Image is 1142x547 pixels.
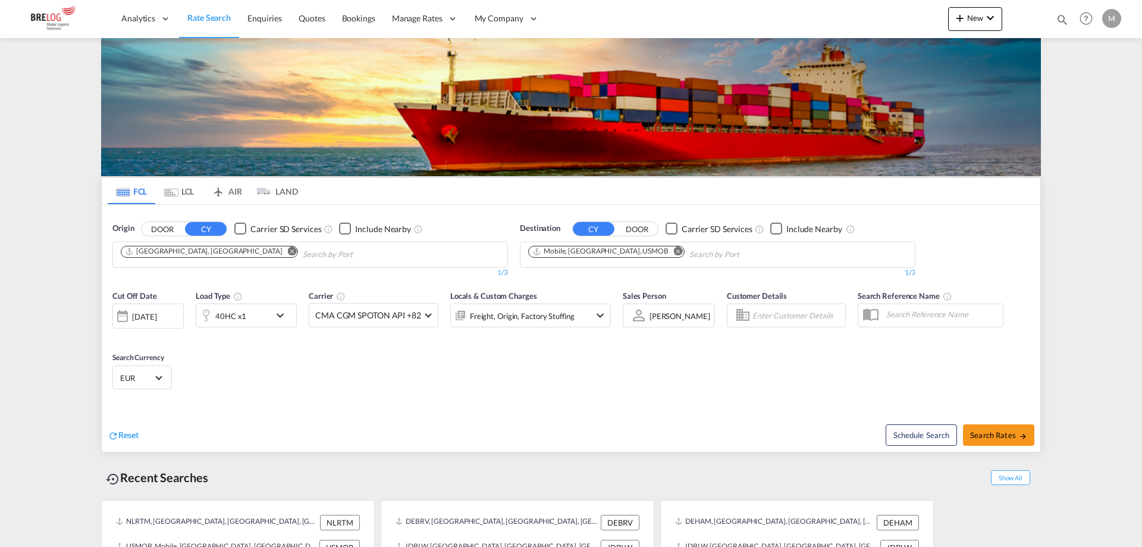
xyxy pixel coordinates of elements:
button: CY [573,222,614,236]
span: My Company [475,12,523,24]
md-icon: Unchecked: Search for CY (Container Yard) services for all selected carriers.Checked : Search for... [755,224,764,234]
span: Load Type [196,291,243,301]
md-select: Sales Person: Markus Lange [648,307,711,324]
md-tab-item: FCL [108,178,155,204]
span: Help [1076,8,1096,29]
span: CMA CGM SPOTON API +82 [315,310,421,321]
span: Bookings [342,13,375,23]
span: Search Currency [112,353,164,362]
span: Analytics [121,12,155,24]
md-icon: icon-airplane [211,185,225,193]
span: Quotes [299,13,325,23]
md-icon: icon-information-outline [233,292,243,301]
span: Manage Rates [392,12,443,24]
md-icon: icon-arrow-right [1019,432,1027,440]
md-tab-item: LCL [155,178,203,204]
div: Freight Origin Factory Stuffing [470,308,575,324]
md-chips-wrap: Chips container. Use arrow keys to select chips. [526,242,807,264]
div: NLRTM [320,515,360,530]
md-select: Select Currency: € EUREuro [119,369,165,386]
button: DOOR [616,222,658,236]
div: Include Nearby [355,223,411,235]
span: Cut Off Date [112,291,157,301]
div: M [1102,9,1121,28]
div: Carrier SD Services [250,223,321,235]
div: Recent Searches [101,464,213,491]
span: Reset [118,430,139,440]
md-icon: Unchecked: Ignores neighbouring ports when fetching rates.Checked : Includes neighbouring ports w... [846,224,855,234]
span: Enquiries [247,13,282,23]
button: Remove [280,246,297,258]
div: OriginDOOR CY Checkbox No InkUnchecked: Search for CY (Container Yard) services for all selected ... [102,205,1040,452]
md-icon: Your search will be saved by the below given name [943,292,952,301]
div: [PERSON_NAME] [650,311,710,321]
md-icon: icon-backup-restore [106,472,120,486]
div: DEHAM [877,515,919,530]
md-icon: icon-refresh [108,430,118,441]
div: [DATE] [112,304,184,329]
div: Help [1076,8,1102,30]
div: DEHAM, Hamburg, Germany, Western Europe, Europe [675,515,874,530]
md-tab-item: AIR [203,178,250,204]
span: Show All [991,470,1030,485]
md-icon: icon-magnify [1056,13,1069,26]
md-pagination-wrapper: Use the left and right arrow keys to navigate between tabs [108,178,298,204]
span: Search Reference Name [858,291,952,301]
md-checkbox: Checkbox No Ink [339,223,411,235]
img: daae70a0ee2511ecb27c1fb462fa6191.png [18,5,98,32]
button: Remove [666,246,684,258]
span: EUR [120,373,153,383]
div: icon-refreshReset [108,429,139,442]
div: NLRTM, Rotterdam, Netherlands, Western Europe, Europe [116,515,317,530]
button: Note: By default Schedule search will only considerorigin ports, destination ports and cut off da... [886,424,957,446]
md-icon: Unchecked: Search for CY (Container Yard) services for all selected carriers.Checked : Search for... [324,224,333,234]
div: 40HC x1icon-chevron-down [196,304,297,327]
div: 40HC x1 [215,308,246,324]
md-icon: The selected Trucker/Carrierwill be displayed in the rate results If the rates are from another f... [336,292,346,301]
span: Locals & Custom Charges [450,291,537,301]
div: Press delete to remove this chip. [532,246,671,257]
div: Mobile, AL, USMOB [532,246,669,257]
span: Search Rates [970,430,1027,440]
div: DEBRV, Bremerhaven, Germany, Western Europe, Europe [396,515,598,530]
md-tab-item: LAND [250,178,298,204]
button: icon-plus 400-fgNewicon-chevron-down [948,7,1002,31]
span: Customer Details [727,291,787,301]
span: Destination [520,223,560,235]
div: Carrier SD Services [682,223,752,235]
span: Origin [112,223,134,235]
md-icon: icon-chevron-down [593,308,607,323]
span: New [953,13,997,23]
md-datepicker: Select [112,327,121,343]
md-icon: Unchecked: Ignores neighbouring ports when fetching rates.Checked : Includes neighbouring ports w... [413,224,423,234]
md-chips-wrap: Chips container. Use arrow keys to select chips. [119,242,421,264]
div: DEBRV [601,515,639,530]
md-icon: icon-chevron-down [983,11,997,25]
span: Carrier [309,291,346,301]
img: LCL+%26+FCL+BACKGROUND.png [101,38,1041,176]
div: icon-magnify [1056,13,1069,31]
button: DOOR [142,222,183,236]
span: Rate Search [187,12,231,23]
button: CY [185,222,227,236]
div: Include Nearby [786,223,842,235]
span: Sales Person [623,291,666,301]
md-icon: icon-plus 400-fg [953,11,967,25]
md-icon: icon-chevron-down [273,308,293,323]
div: 1/3 [112,268,508,278]
md-checkbox: Checkbox No Ink [770,223,842,235]
input: Chips input. [689,245,802,264]
div: 1/3 [520,268,915,278]
md-checkbox: Checkbox No Ink [666,223,752,235]
md-checkbox: Checkbox No Ink [234,223,321,235]
div: Freight Origin Factory Stuffingicon-chevron-down [450,304,611,327]
div: Press delete to remove this chip. [125,246,284,257]
input: Search Reference Name [880,305,1003,323]
input: Chips input. [303,245,416,264]
input: Enter Customer Details [752,307,842,324]
div: Hamburg, DEHAM [125,246,282,257]
div: [DATE] [132,311,156,322]
button: Search Ratesicon-arrow-right [963,424,1034,446]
